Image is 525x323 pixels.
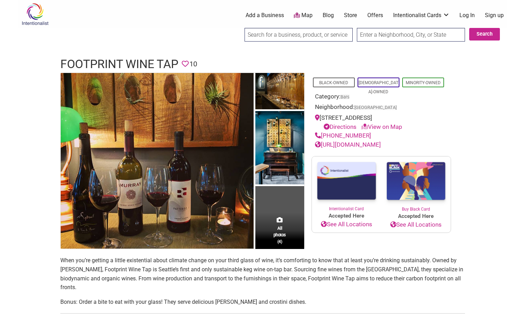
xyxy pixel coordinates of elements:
a: Intentionalist Cards [393,12,450,19]
a: Directions [324,123,357,130]
h1: Footprint Wine Tap [60,56,178,73]
a: Store [344,12,357,19]
a: Buy Black Card [381,156,451,212]
a: Add a Business [246,12,284,19]
div: Neighborhood: [315,103,448,113]
a: Intentionalist Card [312,156,381,212]
img: Intentionalist Card [312,156,381,206]
p: When you’re getting a little existential about climate change on your third glass of wine, it’s c... [60,256,465,292]
div: Category: [315,92,448,103]
a: View on Map [361,123,402,130]
a: See All Locations [381,220,451,229]
span: 10 [189,59,197,69]
span: Accepted Here [381,212,451,220]
p: Bonus: Order a bite to eat with your glass! They serve delicious [PERSON_NAME] and crostini dishes. [60,298,465,307]
a: Sign up [485,12,504,19]
a: Bars [340,94,350,100]
button: Search [469,28,500,41]
a: Minority-Owned [406,80,441,85]
a: Offers [367,12,383,19]
input: Enter a Neighborhood, City, or State [357,28,465,42]
div: [STREET_ADDRESS] [315,113,448,131]
span: Accepted Here [312,212,381,220]
img: Buy Black Card [381,156,451,206]
a: Blog [323,12,334,19]
a: See All Locations [312,220,381,229]
span: [GEOGRAPHIC_DATA] [354,105,397,110]
input: Search for a business, product, or service [245,28,353,42]
a: [PHONE_NUMBER] [315,132,371,139]
a: Map [294,12,313,20]
a: [URL][DOMAIN_NAME] [315,141,381,148]
a: Log In [459,12,475,19]
img: Intentionalist [18,3,52,25]
a: [DEMOGRAPHIC_DATA]-Owned [359,80,398,94]
a: Black-Owned [319,80,348,85]
span: All photos (4) [273,225,286,245]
